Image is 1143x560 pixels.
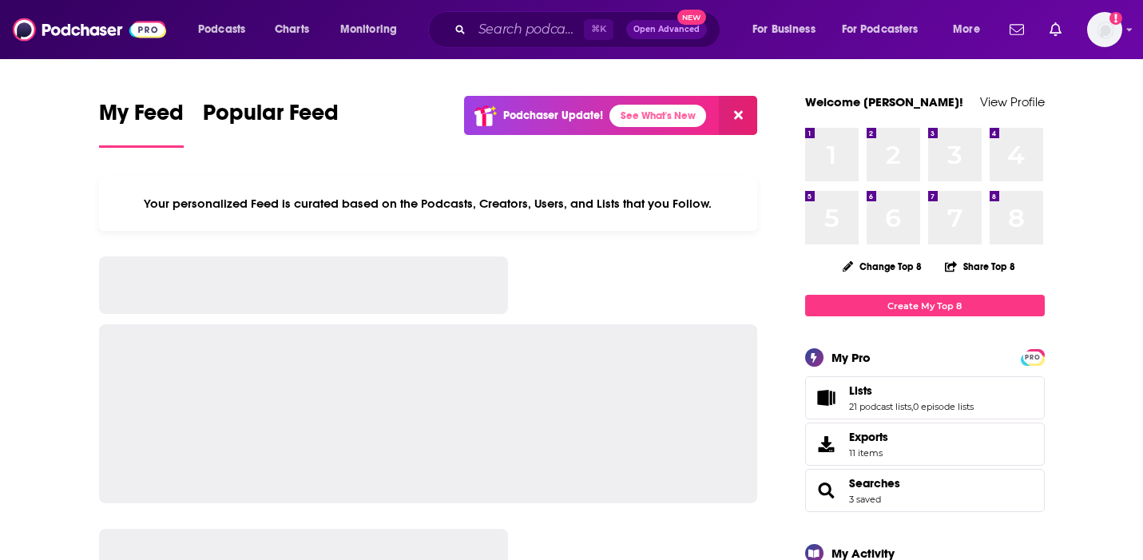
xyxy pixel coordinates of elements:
a: Popular Feed [203,99,339,148]
button: open menu [942,17,1000,42]
a: See What's New [609,105,706,127]
div: Search podcasts, credits, & more... [443,11,736,48]
span: Charts [275,18,309,41]
span: Logged in as megcassidy [1087,12,1122,47]
a: My Feed [99,99,184,148]
div: Your personalized Feed is curated based on the Podcasts, Creators, Users, and Lists that you Follow. [99,177,758,231]
a: 0 episode lists [913,401,974,412]
a: Searches [811,479,843,502]
a: Charts [264,17,319,42]
a: View Profile [980,94,1045,109]
span: For Business [752,18,816,41]
span: Exports [849,430,888,444]
button: Open AdvancedNew [626,20,707,39]
button: open menu [741,17,835,42]
svg: Add a profile image [1109,12,1122,25]
a: PRO [1023,351,1042,363]
input: Search podcasts, credits, & more... [472,17,584,42]
button: open menu [329,17,418,42]
span: ⌘ K [584,19,613,40]
a: Lists [849,383,974,398]
a: Exports [805,423,1045,466]
span: Lists [805,376,1045,419]
a: Show notifications dropdown [1003,16,1030,43]
span: For Podcasters [842,18,919,41]
a: Lists [811,387,843,409]
span: Popular Feed [203,99,339,136]
span: More [953,18,980,41]
a: Welcome [PERSON_NAME]! [805,94,963,109]
a: Create My Top 8 [805,295,1045,316]
a: 3 saved [849,494,881,505]
span: Podcasts [198,18,245,41]
span: , [911,401,913,412]
button: Show profile menu [1087,12,1122,47]
button: open menu [831,17,942,42]
button: Share Top 8 [944,251,1016,282]
span: Open Advanced [633,26,700,34]
p: Podchaser Update! [503,109,603,122]
span: Exports [811,433,843,455]
button: open menu [187,17,266,42]
span: Monitoring [340,18,397,41]
span: Lists [849,383,872,398]
span: Searches [805,469,1045,512]
button: Change Top 8 [833,256,932,276]
span: New [677,10,706,25]
a: Searches [849,476,900,490]
img: User Profile [1087,12,1122,47]
img: Podchaser - Follow, Share and Rate Podcasts [13,14,166,45]
span: My Feed [99,99,184,136]
span: 11 items [849,447,888,459]
a: 21 podcast lists [849,401,911,412]
div: My Pro [831,350,871,365]
a: Show notifications dropdown [1043,16,1068,43]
